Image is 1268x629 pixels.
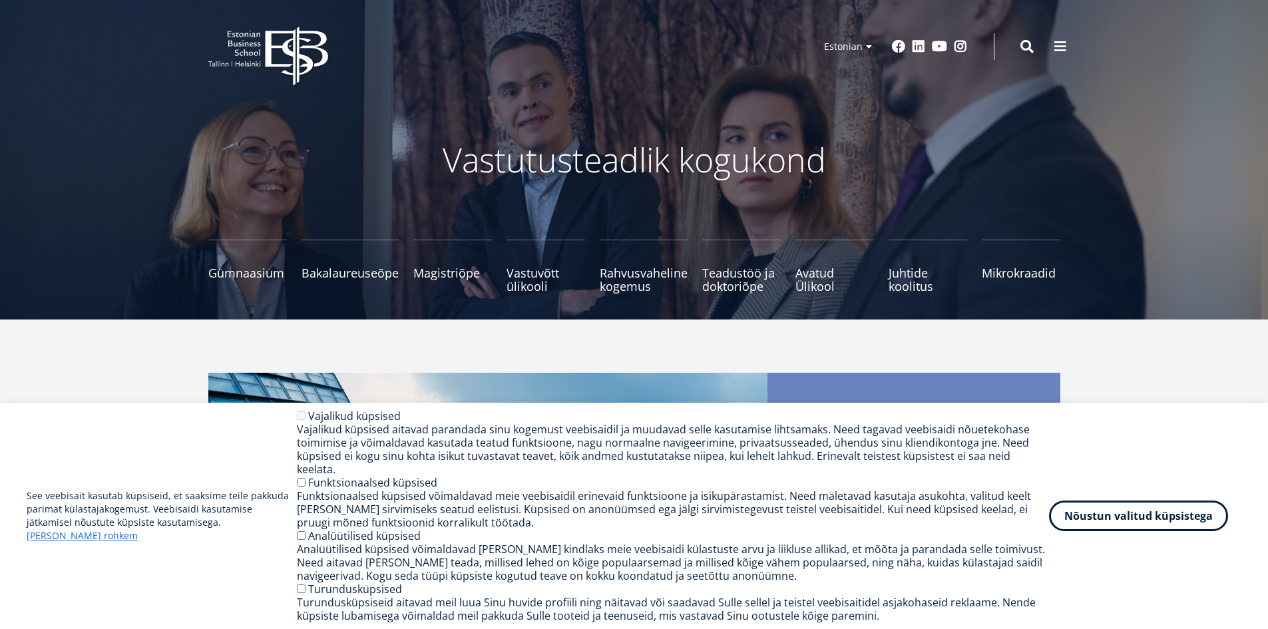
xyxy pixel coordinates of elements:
span: Bakalaureuseõpe [302,266,399,280]
a: Youtube [932,40,947,53]
div: Funktsionaalsed küpsised võimaldavad meie veebisaidil erinevaid funktsioone ja isikupärastamist. ... [297,489,1049,529]
a: Facebook [892,40,905,53]
a: Rahvusvaheline kogemus [600,240,688,293]
a: Teadustöö ja doktoriõpe [702,240,781,293]
label: Vajalikud küpsised [308,409,401,423]
p: See veebisait kasutab küpsiseid, et saaksime teile pakkuda parimat külastajakogemust. Veebisaidi ... [27,489,297,542]
a: Linkedin [912,40,925,53]
div: Turundusküpsiseid aitavad meil luua Sinu huvide profiili ning näitavad või saadavad Sulle sellel ... [297,596,1049,622]
span: Mikrokraadid [982,266,1060,280]
a: [PERSON_NAME] rohkem [27,529,138,542]
a: Avatud Ülikool [795,240,874,293]
a: Magistriõpe [413,240,492,293]
a: Mikrokraadid [982,240,1060,293]
a: Bakalaureuseõpe [302,240,399,293]
span: Avatud Ülikool [795,266,874,293]
div: Analüütilised küpsised võimaldavad [PERSON_NAME] kindlaks meie veebisaidi külastuste arvu ja liik... [297,542,1049,582]
label: Funktsionaalsed küpsised [308,475,437,490]
button: Nõustun valitud küpsistega [1049,501,1228,531]
span: Gümnaasium [208,266,287,280]
span: Magistriõpe [413,266,492,280]
span: Teadustöö ja doktoriõpe [702,266,781,293]
span: Vastuvõtt ülikooli [507,266,585,293]
p: Vastutusteadlik kogukond [282,140,987,180]
img: Start arimaailmas [208,373,767,626]
label: Turundusküpsised [308,582,402,596]
span: Rahvusvaheline kogemus [600,266,688,293]
a: Instagram [954,40,967,53]
a: Gümnaasium [208,240,287,293]
a: Vastuvõtt ülikooli [507,240,585,293]
div: Vajalikud küpsised aitavad parandada sinu kogemust veebisaidil ja muudavad selle kasutamise lihts... [297,423,1049,476]
a: Juhtide koolitus [889,240,967,293]
label: Analüütilised küpsised [308,528,421,543]
span: Start ärimaailmas - [PERSON_NAME] oma [794,399,1034,443]
span: Juhtide koolitus [889,266,967,293]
